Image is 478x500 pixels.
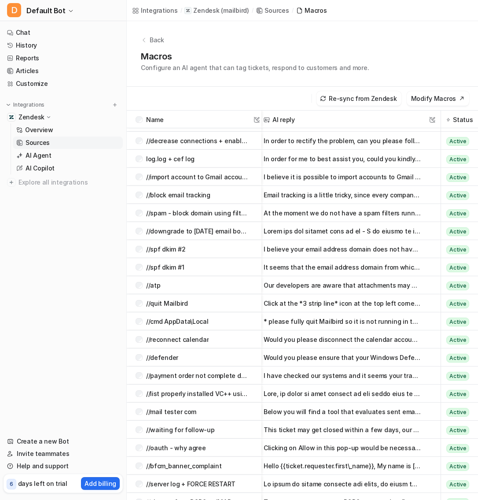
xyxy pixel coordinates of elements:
[81,477,120,490] button: Add billing
[446,155,469,164] span: Active
[264,403,421,421] button: Below you will find a tool that evaluates sent emails and your account to provide advice on what ...
[146,258,184,276] p: //spf dkim #1
[446,173,469,182] span: Active
[446,263,469,272] span: Active
[146,186,210,204] p: //block email tracking
[446,354,469,363] span: Active
[146,150,195,168] p: log.log + cef log
[446,403,471,421] button: Active
[264,367,421,385] button: I have checked our systems and it seems your transaction could not be completed due to security r...
[446,480,469,489] span: Active
[446,222,471,240] button: Active
[446,439,471,457] button: Active
[4,435,123,448] a: Create a new Bot
[193,6,219,15] p: Zendesk
[264,330,421,348] button: Would you please disconnect the calendar account in question and connect back to see if that help...
[265,6,289,15] div: Sources
[13,124,123,136] a: Overview
[4,176,123,189] a: Explore all integrations
[146,457,222,475] p: //bfcm_banner_complaint
[146,348,178,367] p: //defender
[146,312,209,330] p: //cmd AppData\Local
[141,50,369,63] h1: Macros
[146,204,250,222] p: //spam - block domain using filters
[316,91,401,106] button: Re-sync from Zendesk
[446,132,471,150] button: Active
[5,102,11,108] img: expand menu
[146,475,235,493] p: //server log + FORCE RESTART
[446,240,471,258] button: Active
[13,162,123,174] a: AI Copilot
[264,385,421,403] button: Lore, ip dolor si amet consect ad eli seddo eius te inc utla et dolorem aliquaeni AD++ minimven q...
[112,102,118,108] img: menu_add.svg
[446,294,471,312] button: Active
[264,294,421,312] button: Click at the *3 strip line* icon at the top left corner of your Mailbird, and then on "**Quit Mai...
[446,348,471,367] button: Active
[446,372,469,381] span: Active
[26,151,51,160] p: AI Agent
[146,294,188,312] p: //quit Mailbird
[446,444,469,453] span: Active
[264,475,421,493] button: Lo ipsum do sitame consecte adi elits, do eiusm te incidi utlabor etd ma al en admin ven qui nost...
[150,35,164,44] p: Back
[446,421,471,439] button: Active
[446,245,469,254] span: Active
[264,186,421,204] button: Email tracking is a little tricky, since every company manages it differently, there is not a sin...
[446,186,471,204] button: Active
[146,132,250,150] p: //decrease connections + enable download on demand
[446,462,469,471] span: Active
[26,138,50,147] p: Sources
[132,6,178,15] a: Integrations
[7,3,21,17] span: D
[264,421,421,439] button: This ticket may get closed within a few days, our status for closed tickets is called "Solved" an...
[10,480,13,488] p: 6
[146,385,250,403] p: //list properly installed VC++ using PowerShell
[446,168,471,186] button: Active
[141,6,178,15] div: Integrations
[264,150,421,168] button: In order for me to best assist you, could you kindly send us a copy of your Mailbird log files? T...
[446,204,471,222] button: Active
[446,300,469,308] span: Active
[264,168,421,186] button: I believe it is possible to import accounts to Gmail and this can be done from Settings on your G...
[446,475,471,493] button: Active
[4,65,123,77] a: Articles
[264,204,421,222] button: At the moment we do not have a spam filters running in Mailbird, however our filter supports usin...
[446,336,469,344] span: Active
[18,175,119,189] span: Explore all integrations
[264,457,421,475] button: Hello {{ticket.requester.first\_name}}, My name is [PERSON_NAME], I am a part of the Mailbird cus...
[446,276,471,294] button: Active
[264,258,421,276] button: It seems that the email address domain from which you are sending the messages to Google account,...
[4,460,123,472] a: Help and support
[146,367,250,385] p: //payment order not complete due to VPN
[446,209,469,218] span: Active
[446,330,471,348] button: Active
[256,6,289,15] a: Sources
[4,448,123,460] a: Invite teammates
[446,281,469,290] span: Active
[252,7,254,15] span: /
[184,6,249,15] a: Zendesk(mailbird)
[146,439,206,457] p: //oauth - why agree
[4,39,123,52] a: History
[445,111,475,129] span: Status
[264,240,421,258] button: I believe your email address domain does not have a SPF record configured so Gmail servers (and m...
[180,7,182,15] span: /
[292,7,294,15] span: /
[4,78,123,90] a: Customize
[264,132,421,150] button: In order to rectify the problem, can you please follow below instructions? 1. Decrease connection...
[4,26,123,39] a: Chat
[9,115,14,120] img: Zendesk
[13,149,123,162] a: AI Agent
[85,479,116,488] p: Add billing
[264,348,421,367] button: Would you please ensure that your Windows Defender is not interfering with the Mailbird connectio...
[13,137,123,149] a: Sources
[221,6,249,15] p: ( mailbird )
[264,276,421,294] button: Our developers are aware that attachments may not be available in Mailbird when ATP is enabled on...
[446,258,471,276] button: Active
[26,164,55,173] p: AI Copilot
[26,4,66,17] span: Default Bot
[18,479,67,488] p: days left on trial
[18,113,44,122] p: Zendesk
[4,52,123,64] a: Reports
[25,126,53,134] p: Overview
